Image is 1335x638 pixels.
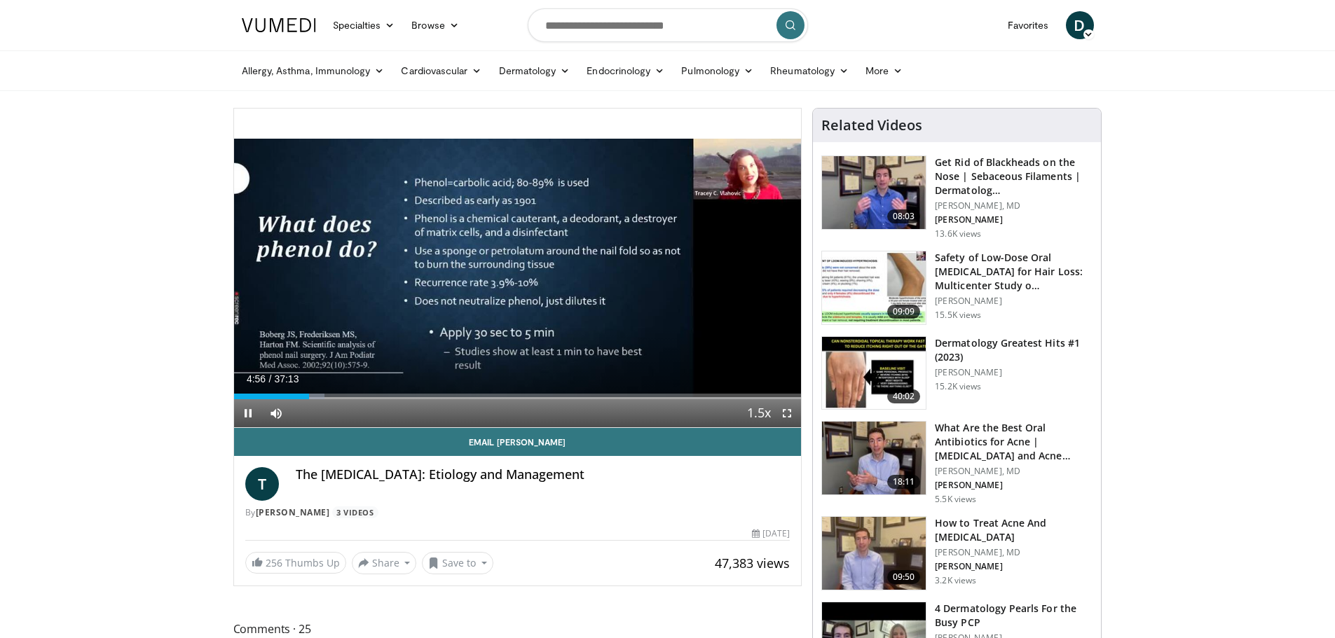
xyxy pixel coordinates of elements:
[234,394,802,399] div: Progress Bar
[887,475,921,489] span: 18:11
[935,310,981,321] p: 15.5K views
[935,296,1093,307] p: [PERSON_NAME]
[821,516,1093,590] a: 09:50 How to Treat Acne And [MEDICAL_DATA] [PERSON_NAME], MD [PERSON_NAME] 3.2K views
[887,305,921,319] span: 09:09
[935,200,1093,211] p: [PERSON_NAME], MD
[935,602,1093,630] h3: 4 Dermatology Pearls For the Busy PCP
[822,517,926,590] img: a3cafd6f-40a9-4bb9-837d-a5e4af0c332c.150x105_q85_crop-smart_upscale.jpg
[821,251,1093,325] a: 09:09 Safety of Low-Dose Oral [MEDICAL_DATA] for Hair Loss: Multicenter Study o… [PERSON_NAME] 15...
[332,506,378,518] a: 3 Videos
[233,57,393,85] a: Allergy, Asthma, Immunology
[245,467,279,501] a: T
[935,480,1093,491] p: [PERSON_NAME]
[999,11,1057,39] a: Favorites
[935,575,976,586] p: 3.2K views
[821,117,922,134] h4: Related Videos
[935,561,1093,572] p: [PERSON_NAME]
[822,422,926,494] img: cd394936-f734-46a2-a1c5-7eff6e6d7a1f.150x105_q85_crop-smart_upscale.jpg
[887,570,921,584] span: 09:50
[528,8,808,42] input: Search topics, interventions
[935,367,1093,378] p: [PERSON_NAME]
[578,57,673,85] a: Endocrinology
[887,209,921,223] span: 08:03
[935,251,1093,293] h3: Safety of Low-Dose Oral [MEDICAL_DATA] for Hair Loss: Multicenter Study o…
[262,399,290,427] button: Mute
[857,57,911,85] a: More
[245,552,346,574] a: 256 Thumbs Up
[762,57,857,85] a: Rheumatology
[935,214,1093,226] p: [PERSON_NAME]
[1066,11,1094,39] a: D
[256,506,330,518] a: [PERSON_NAME]
[324,11,404,39] a: Specialties
[352,552,417,574] button: Share
[403,11,467,39] a: Browse
[242,18,316,32] img: VuMedi Logo
[773,399,801,427] button: Fullscreen
[935,155,1093,197] h3: Get Rid of Blackheads on the Nose | Sebaceous Filaments | Dermatolog…
[935,336,1093,364] h3: Dermatology Greatest Hits #1 (2023)
[233,620,802,638] span: Comments 25
[821,421,1093,505] a: 18:11 What Are the Best Oral Antibiotics for Acne | [MEDICAL_DATA] and Acne… [PERSON_NAME], MD [P...
[269,373,272,384] span: /
[234,428,802,456] a: Email [PERSON_NAME]
[673,57,762,85] a: Pulmonology
[935,228,981,240] p: 13.6K views
[935,466,1093,477] p: [PERSON_NAME], MD
[822,156,926,229] img: 54dc8b42-62c8-44d6-bda4-e2b4e6a7c56d.150x105_q85_crop-smart_upscale.jpg
[234,399,262,427] button: Pause
[715,555,790,571] span: 47,383 views
[822,251,926,324] img: 83a686ce-4f43-4faf-a3e0-1f3ad054bd57.150x105_q85_crop-smart_upscale.jpg
[935,494,976,505] p: 5.5K views
[247,373,266,384] span: 4:56
[392,57,490,85] a: Cardiovascular
[935,516,1093,544] h3: How to Treat Acne And [MEDICAL_DATA]
[274,373,299,384] span: 37:13
[935,421,1093,463] h3: What Are the Best Oral Antibiotics for Acne | [MEDICAL_DATA] and Acne…
[822,337,926,410] img: 167f4955-2110-4677-a6aa-4d4647c2ca19.150x105_q85_crop-smart_upscale.jpg
[821,336,1093,410] a: 40:02 Dermatology Greatest Hits #1 (2023) [PERSON_NAME] 15.2K views
[245,506,790,519] div: By
[821,155,1093,240] a: 08:03 Get Rid of Blackheads on the Nose | Sebaceous Filaments | Dermatolog… [PERSON_NAME], MD [PE...
[234,109,802,428] video-js: Video Player
[887,389,921,403] span: 40:02
[935,547,1093,558] p: [PERSON_NAME], MD
[752,527,790,540] div: [DATE]
[296,467,790,483] h4: The [MEDICAL_DATA]: Etiology and Management
[745,399,773,427] button: Playback Rate
[422,552,493,574] button: Save to
[935,381,981,392] p: 15.2K views
[266,556,282,569] span: 256
[491,57,579,85] a: Dermatology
